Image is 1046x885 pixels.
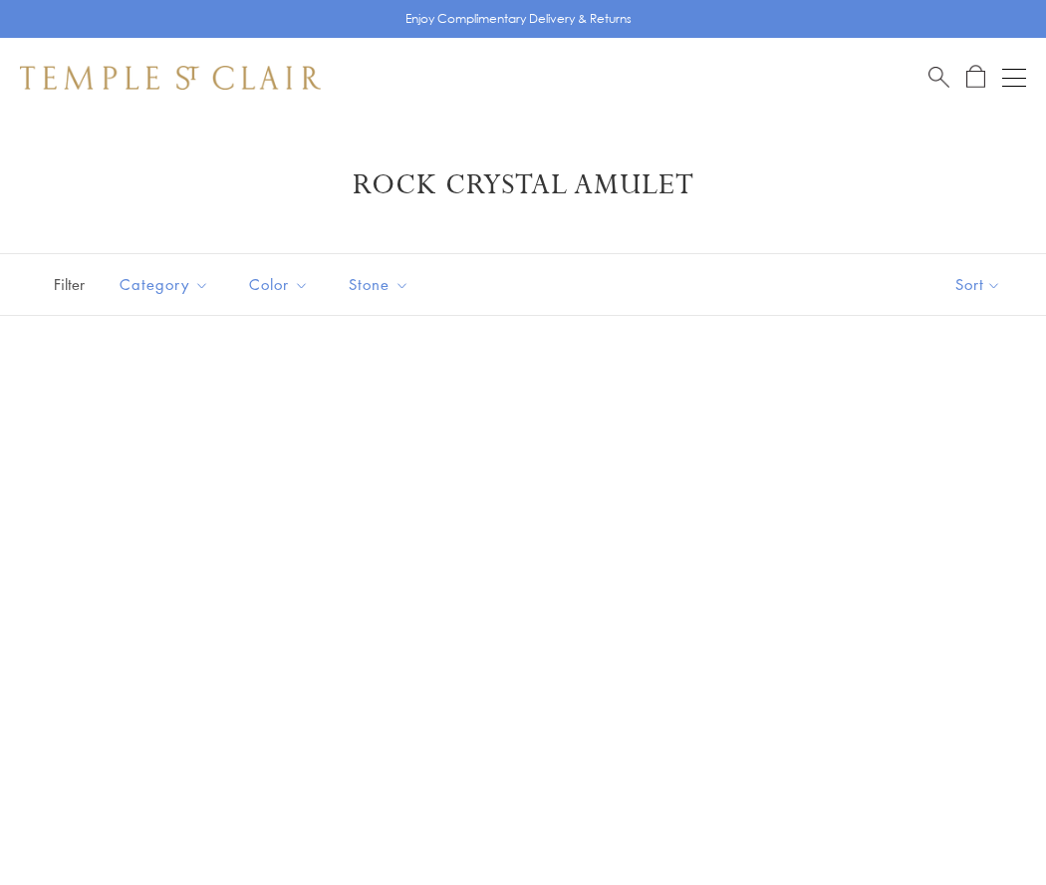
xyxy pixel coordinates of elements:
[50,167,996,203] h1: Rock Crystal Amulet
[339,272,424,297] span: Stone
[334,262,424,307] button: Stone
[20,66,321,90] img: Temple St. Clair
[110,272,224,297] span: Category
[911,254,1046,315] button: Show sort by
[405,9,632,29] p: Enjoy Complimentary Delivery & Returns
[966,65,985,90] a: Open Shopping Bag
[234,262,324,307] button: Color
[928,65,949,90] a: Search
[1002,66,1026,90] button: Open navigation
[239,272,324,297] span: Color
[105,262,224,307] button: Category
